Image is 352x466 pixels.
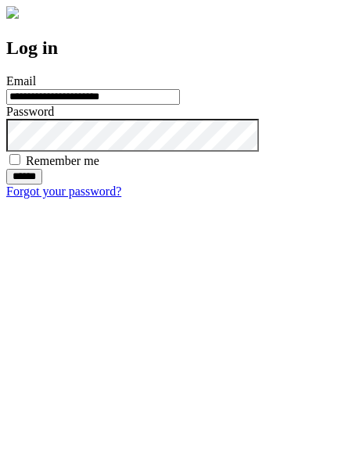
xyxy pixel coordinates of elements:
[6,74,36,88] label: Email
[6,105,54,118] label: Password
[6,38,346,59] h2: Log in
[26,154,99,167] label: Remember me
[6,185,121,198] a: Forgot your password?
[6,6,19,19] img: logo-4e3dc11c47720685a147b03b5a06dd966a58ff35d612b21f08c02c0306f2b779.png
